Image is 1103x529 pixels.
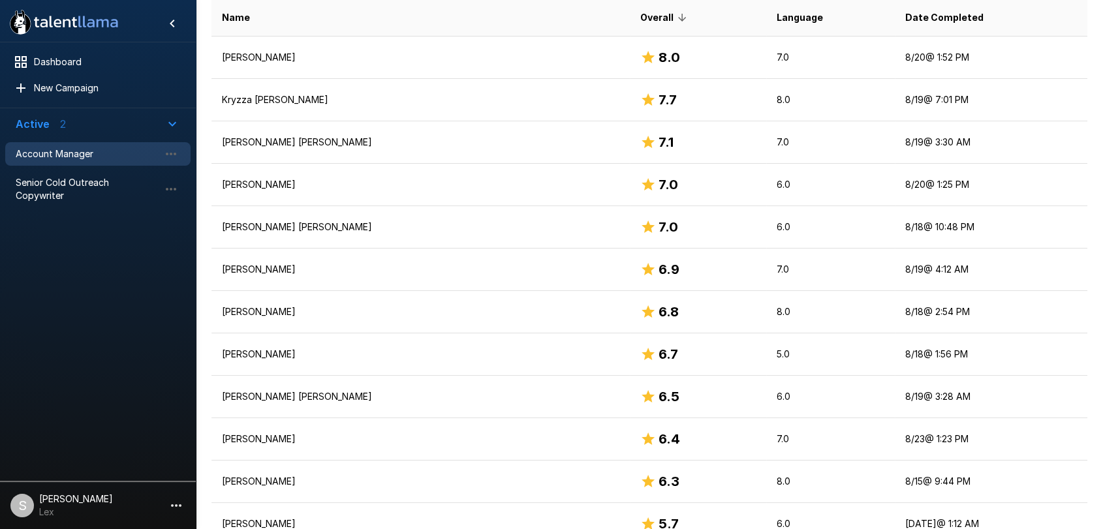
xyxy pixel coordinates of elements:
[905,10,984,25] span: Date Completed
[222,263,619,276] p: [PERSON_NAME]
[222,305,619,318] p: [PERSON_NAME]
[895,418,1087,461] td: 8/23 @ 1:23 PM
[777,432,884,446] p: 7.0
[895,164,1087,206] td: 8/20 @ 1:25 PM
[222,390,619,403] p: [PERSON_NAME] [PERSON_NAME]
[895,461,1087,503] td: 8/15 @ 9:44 PM
[777,178,884,191] p: 6.0
[659,301,679,322] h6: 6.8
[659,386,679,407] h6: 6.5
[222,475,619,488] p: [PERSON_NAME]
[222,136,619,149] p: [PERSON_NAME] [PERSON_NAME]
[659,344,678,365] h6: 6.7
[895,333,1087,376] td: 8/18 @ 1:56 PM
[222,220,619,234] p: [PERSON_NAME] [PERSON_NAME]
[777,305,884,318] p: 8.0
[222,93,619,106] p: Kryzza [PERSON_NAME]
[222,348,619,361] p: [PERSON_NAME]
[640,10,691,25] span: Overall
[659,89,677,110] h6: 7.7
[777,136,884,149] p: 7.0
[222,178,619,191] p: [PERSON_NAME]
[777,475,884,488] p: 8.0
[777,10,823,25] span: Language
[659,174,678,195] h6: 7.0
[777,220,884,234] p: 6.0
[777,263,884,276] p: 7.0
[659,47,680,68] h6: 8.0
[895,37,1087,79] td: 8/20 @ 1:52 PM
[777,348,884,361] p: 5.0
[895,249,1087,291] td: 8/19 @ 4:12 AM
[895,291,1087,333] td: 8/18 @ 2:54 PM
[895,79,1087,121] td: 8/19 @ 7:01 PM
[659,429,680,449] h6: 6.4
[222,10,250,25] span: Name
[777,51,884,64] p: 7.0
[777,390,884,403] p: 6.0
[659,259,679,280] h6: 6.9
[777,93,884,106] p: 8.0
[659,471,679,492] h6: 6.3
[895,376,1087,418] td: 8/19 @ 3:28 AM
[659,217,678,237] h6: 7.0
[895,121,1087,164] td: 8/19 @ 3:30 AM
[222,432,619,446] p: [PERSON_NAME]
[659,132,674,153] h6: 7.1
[895,206,1087,249] td: 8/18 @ 10:48 PM
[222,51,619,64] p: [PERSON_NAME]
